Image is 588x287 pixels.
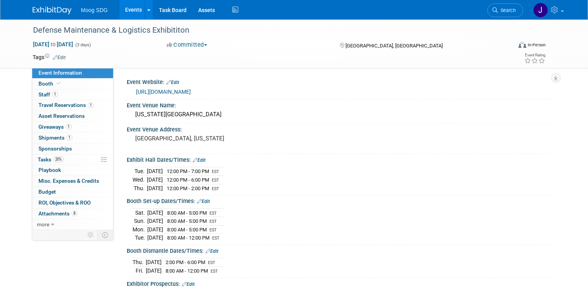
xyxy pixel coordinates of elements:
a: Edit [193,157,206,163]
a: more [32,219,113,230]
a: Event Information [32,68,113,78]
a: Asset Reservations [32,111,113,121]
div: Event Rating [524,53,545,57]
td: [DATE] [147,167,163,176]
span: more [37,221,49,227]
a: Sponsorships [32,143,113,154]
span: Sponsorships [38,145,72,152]
button: Committed [164,41,210,49]
div: Event Website: [127,76,555,86]
td: Thu. [133,184,147,192]
span: EST [208,260,215,265]
div: Event Format [470,40,546,52]
span: 2:00 PM - 6:00 PM [166,259,205,265]
td: Toggle Event Tabs [98,230,113,240]
div: Exhibit Hall Dates/Times: [127,154,555,164]
a: Budget [32,187,113,197]
td: Sun. [133,217,147,226]
span: 8:00 AM - 5:00 PM [167,227,207,233]
pre: [GEOGRAPHIC_DATA], [US_STATE] [135,135,297,142]
td: Tue. [133,234,147,242]
span: ROI, Objectives & ROO [38,199,91,206]
a: [URL][DOMAIN_NAME] [136,89,191,95]
span: Tasks [38,156,64,163]
span: 12:00 PM - 2:00 PM [167,185,209,191]
td: [DATE] [146,258,162,267]
div: Event Venue Address: [127,124,555,133]
span: EST [209,219,217,224]
a: Travel Reservations1 [32,100,113,110]
a: Edit [166,80,179,85]
a: Giveaways1 [32,122,113,132]
span: 12:00 PM - 6:00 PM [167,177,209,183]
span: EST [212,169,219,174]
span: Staff [38,91,58,98]
td: [DATE] [147,217,163,226]
span: EST [212,186,219,191]
div: In-Person [527,42,546,48]
i: Booth reservation complete [57,81,61,86]
span: 1 [88,102,94,108]
span: Shipments [38,135,72,141]
td: Tue. [133,167,147,176]
span: Budget [38,189,56,195]
span: 20% [53,156,64,162]
a: Staff1 [32,89,113,100]
span: Moog SDG [81,7,108,13]
td: [DATE] [147,234,163,242]
span: [DATE] [DATE] [33,41,73,48]
span: Travel Reservations [38,102,94,108]
span: 1 [66,124,72,129]
span: EST [212,178,219,183]
a: Edit [182,282,195,287]
span: 8:00 AM - 5:00 PM [167,210,207,216]
span: 1 [52,91,58,97]
a: Booth [32,79,113,89]
span: 8 [72,210,77,216]
img: Format-Inperson.png [518,42,526,48]
span: to [49,41,57,47]
span: 8:00 AM - 12:00 PM [166,268,208,274]
td: [DATE] [147,225,163,234]
a: Shipments1 [32,133,113,143]
div: Booth Set-up Dates/Times: [127,195,555,205]
span: EST [212,236,220,241]
span: 8:00 AM - 12:00 PM [167,235,209,241]
a: Edit [206,248,218,254]
span: Attachments [38,210,77,217]
span: 8:00 AM - 5:00 PM [167,218,207,224]
td: Personalize Event Tab Strip [84,230,98,240]
td: Fri. [133,267,146,275]
span: EST [209,211,217,216]
a: Tasks20% [32,154,113,165]
a: Edit [197,199,210,204]
a: Attachments8 [32,208,113,219]
span: Asset Reservations [38,113,85,119]
td: [DATE] [147,208,163,217]
span: Misc. Expenses & Credits [38,178,99,184]
td: Wed. [133,176,147,184]
span: Event Information [38,70,82,76]
div: Booth Dismantle Dates/Times: [127,245,555,255]
td: Sat. [133,208,147,217]
td: [DATE] [146,267,162,275]
span: (3 days) [75,42,91,47]
span: EST [211,269,218,274]
a: Playbook [32,165,113,175]
img: ExhibitDay [33,7,72,14]
a: Search [487,3,523,17]
td: [DATE] [147,176,163,184]
a: ROI, Objectives & ROO [32,198,113,208]
span: 1 [66,135,72,140]
span: EST [209,227,217,233]
span: Booth [38,80,62,87]
span: 12:00 PM - 7:00 PM [167,168,209,174]
span: Search [498,7,516,13]
span: Playbook [38,167,61,173]
td: Mon. [133,225,147,234]
div: Event Venue Name: [127,100,555,109]
a: Edit [53,55,66,60]
div: [US_STATE][GEOGRAPHIC_DATA] [133,108,550,121]
div: Defense Maintenance & Logistics Exhibititon [30,23,502,37]
td: Tags [33,53,66,61]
